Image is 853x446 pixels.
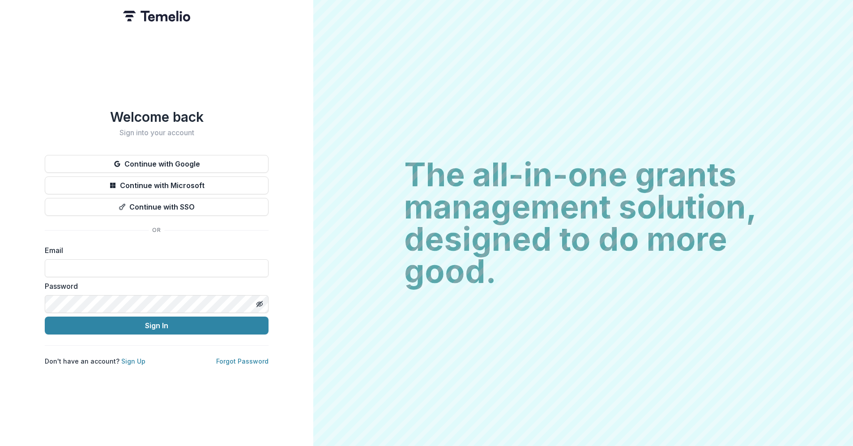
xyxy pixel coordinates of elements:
[45,356,145,366] p: Don't have an account?
[121,357,145,365] a: Sign Up
[252,297,267,311] button: Toggle password visibility
[45,281,263,292] label: Password
[45,245,263,256] label: Email
[45,109,269,125] h1: Welcome back
[45,176,269,194] button: Continue with Microsoft
[45,129,269,137] h2: Sign into your account
[123,11,190,21] img: Temelio
[216,357,269,365] a: Forgot Password
[45,155,269,173] button: Continue with Google
[45,198,269,216] button: Continue with SSO
[45,317,269,334] button: Sign In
